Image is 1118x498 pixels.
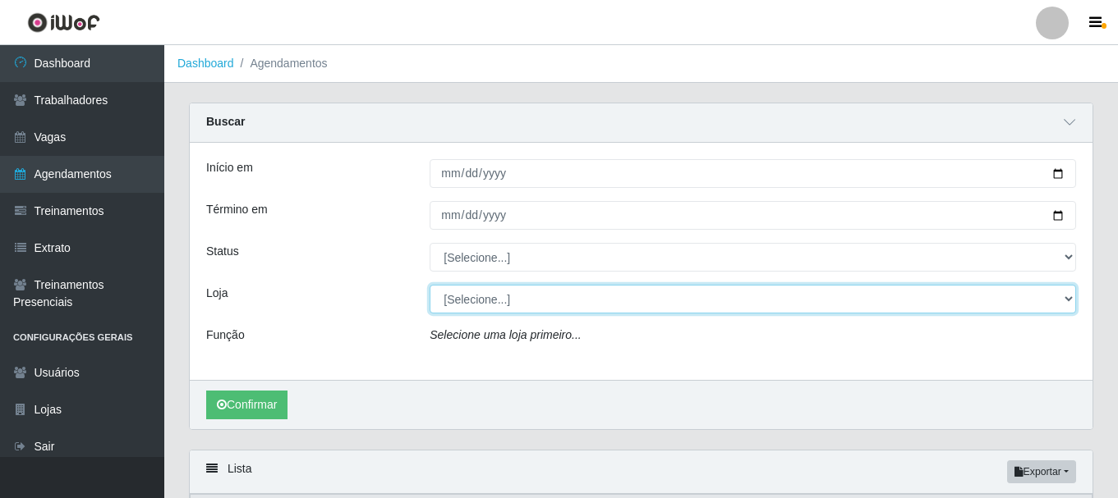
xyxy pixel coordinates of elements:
[430,159,1076,188] input: 00/00/0000
[206,327,245,344] label: Função
[190,450,1093,494] div: Lista
[27,12,100,33] img: CoreUI Logo
[206,159,253,176] label: Início em
[206,285,228,302] label: Loja
[206,391,288,419] button: Confirmar
[206,201,268,218] label: Término em
[177,57,234,70] a: Dashboard
[430,328,581,341] i: Selecione uma loja primeiro...
[1007,460,1076,483] button: Exportar
[206,115,245,128] strong: Buscar
[164,45,1118,83] nav: breadcrumb
[234,55,328,72] li: Agendamentos
[430,201,1076,230] input: 00/00/0000
[206,243,239,260] label: Status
